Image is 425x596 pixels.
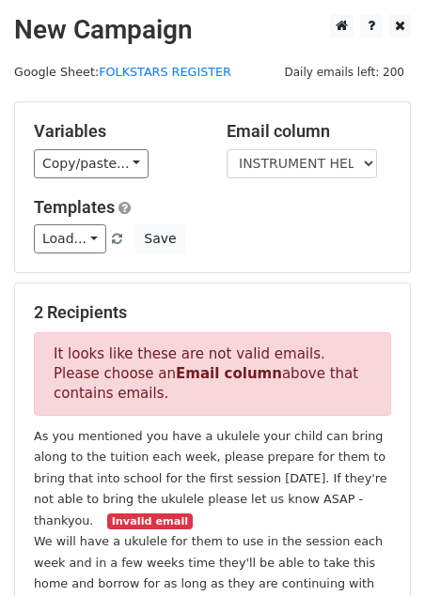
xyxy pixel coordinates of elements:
a: Copy/paste... [34,149,149,178]
small: Google Sheet: [14,65,231,79]
iframe: Chat Widget [331,506,425,596]
p: It looks like these are not valid emails. Please choose an above that contains emails. [34,332,391,416]
a: FOLKSTARS REGISTER [99,65,231,79]
button: Save [135,224,184,253]
small: Invalid email [107,513,192,529]
a: Templates [34,197,115,217]
strong: Email column [176,365,282,382]
small: As you mentioned you have a ukulele your child can bring along to the tuition each week, please p... [34,429,387,527]
a: Daily emails left: 200 [277,65,411,79]
span: Daily emails left: 200 [277,62,411,83]
h2: New Campaign [14,14,411,46]
h5: Variables [34,121,198,142]
h5: Email column [227,121,391,142]
a: Load... [34,224,106,253]
h5: 2 Recipients [34,302,391,323]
